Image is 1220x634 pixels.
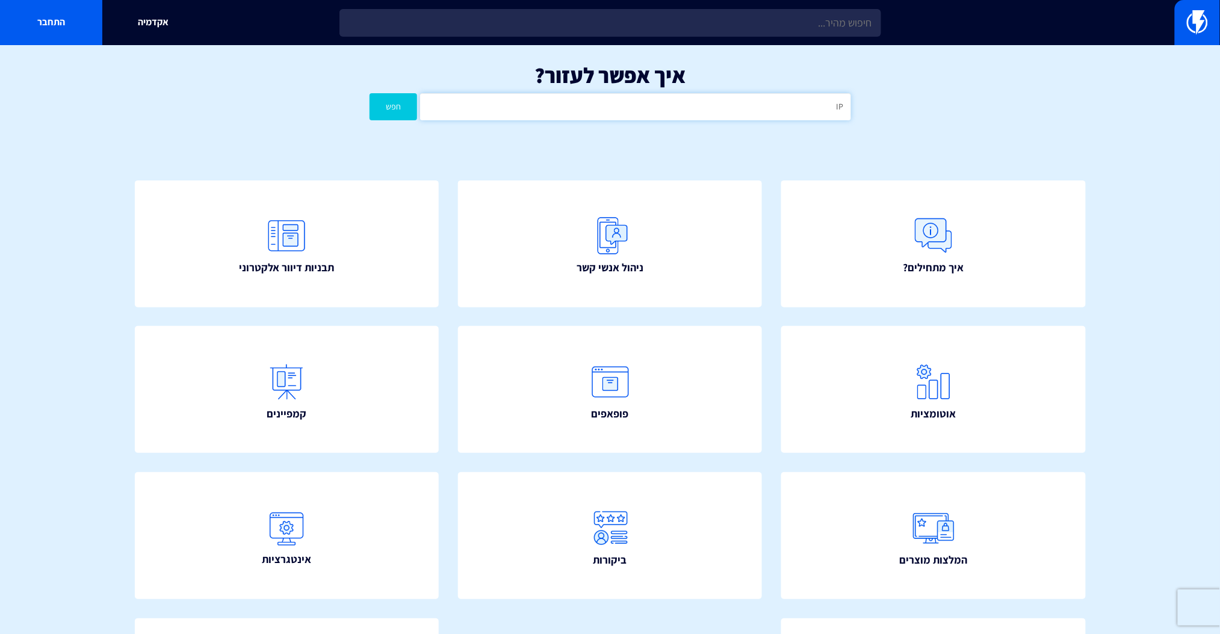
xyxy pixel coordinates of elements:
[781,180,1086,307] a: איך מתחילים?
[135,472,439,599] a: אינטגרציות
[592,406,629,422] span: פופאפים
[781,326,1086,453] a: אוטומציות
[370,93,418,120] button: חפש
[267,406,306,422] span: קמפיינים
[339,9,881,37] input: חיפוש מהיר...
[899,552,967,568] span: המלצות מוצרים
[903,260,964,275] span: איך מתחילים?
[458,180,763,307] a: ניהול אנשי קשר
[577,260,643,275] span: ניהול אנשי קשר
[18,63,1202,87] h1: איך אפשר לעזור?
[911,406,956,422] span: אוטומציות
[135,326,439,453] a: קמפיינים
[781,472,1086,599] a: המלצות מוצרים
[239,260,334,275] span: תבניות דיוור אלקטרוני
[420,93,850,120] input: חיפוש
[458,326,763,453] a: פופאפים
[135,180,439,307] a: תבניות דיוור אלקטרוני
[458,472,763,599] a: ביקורות
[593,552,627,568] span: ביקורות
[262,552,311,567] span: אינטגרציות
